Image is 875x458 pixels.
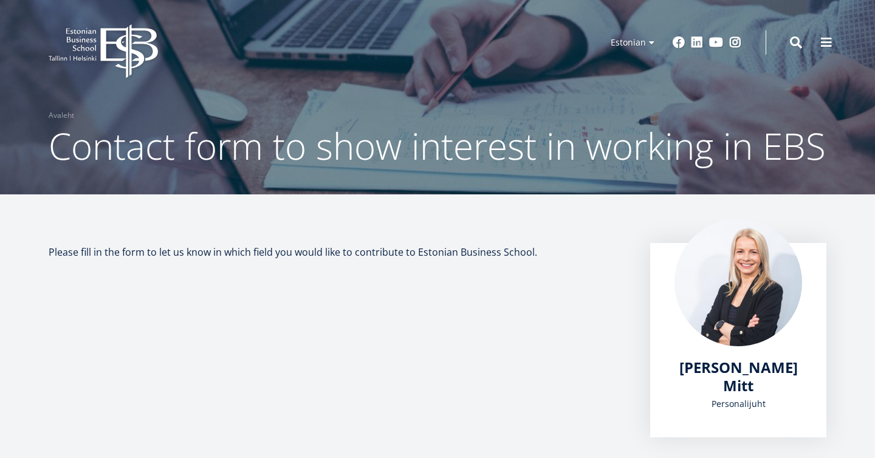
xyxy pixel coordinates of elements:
[679,357,798,395] span: [PERSON_NAME] Mitt
[709,36,723,49] a: Youtube
[673,36,685,49] a: Facebook
[691,36,703,49] a: Linkedin
[49,109,74,121] a: Avaleht
[674,395,802,413] div: Personalijuht
[729,36,741,49] a: Instagram
[49,243,626,261] p: Please fill in the form to let us know in which field you would like to contribute to Estonian Bu...
[674,219,802,346] img: Älice Mitt
[49,121,826,171] span: Contact form to show interest in working in EBS
[674,358,802,395] a: [PERSON_NAME] Mitt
